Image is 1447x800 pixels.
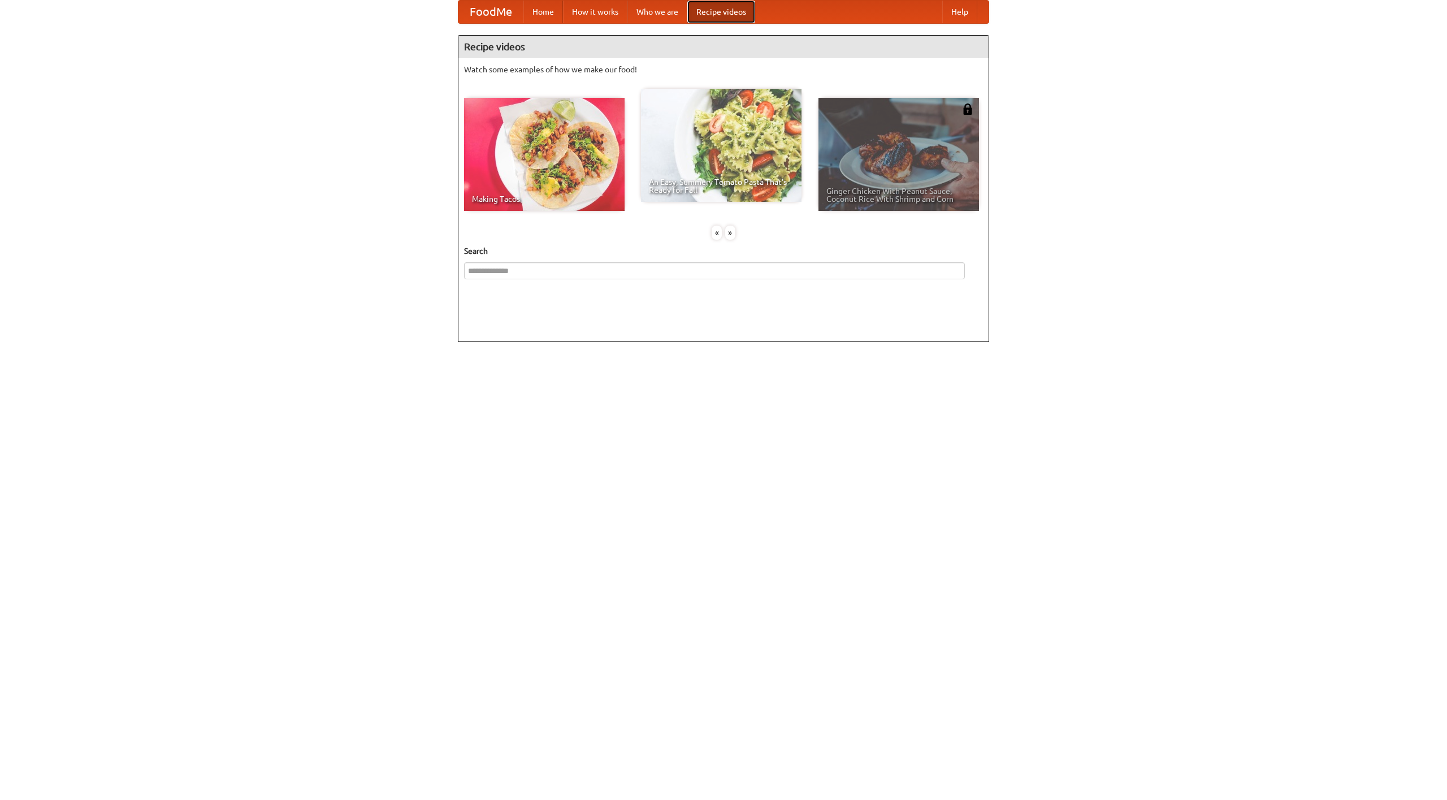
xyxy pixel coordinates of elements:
div: » [725,226,735,240]
div: « [712,226,722,240]
span: Making Tacos [472,195,617,203]
img: 483408.png [962,103,973,115]
a: Recipe videos [687,1,755,23]
a: Home [523,1,563,23]
a: An Easy, Summery Tomato Pasta That's Ready for Fall [641,89,802,202]
a: How it works [563,1,627,23]
a: Who we are [627,1,687,23]
h5: Search [464,245,983,257]
h4: Recipe videos [458,36,989,58]
a: Help [942,1,977,23]
a: FoodMe [458,1,523,23]
p: Watch some examples of how we make our food! [464,64,983,75]
a: Making Tacos [464,98,625,211]
span: An Easy, Summery Tomato Pasta That's Ready for Fall [649,178,794,194]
